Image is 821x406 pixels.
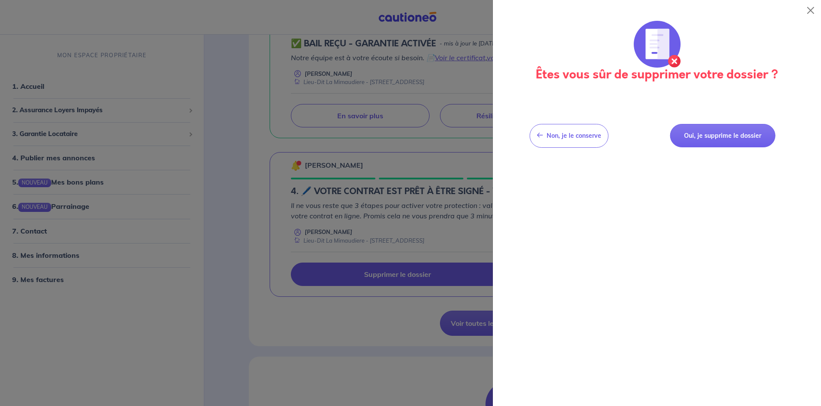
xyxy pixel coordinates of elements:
[804,3,818,17] button: Close
[530,124,609,148] button: Non, je le conserve
[670,124,775,148] button: Oui, je supprime le dossier
[634,21,681,68] img: illu_annulation_contrat.svg
[547,132,601,140] span: Non, je le conserve
[503,68,811,82] h3: Êtes vous sûr de supprimer votre dossier ?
